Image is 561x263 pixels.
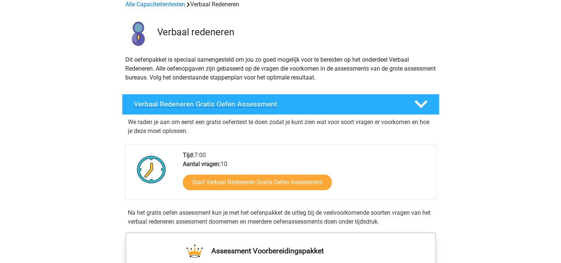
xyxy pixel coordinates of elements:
b: Tijd: [183,152,194,159]
img: Klok [133,151,170,188]
h3: Verbaal redeneren [157,26,433,38]
img: verbaal redeneren [122,18,154,49]
a: Start Verbaal Redeneren Gratis Oefen Assessment [183,175,332,190]
p: Dit oefenpakket is speciaal samengesteld om jou zo goed mogelijk voor te bereiden op het onderdee... [125,55,436,82]
h4: Verbaal Redeneren Gratis Oefen Assessment [134,100,402,108]
b: Aantal vragen: [183,160,221,168]
div: Na het gratis oefen assessment kun je met het oefenpakket de uitleg bij de veelvoorkomende soorte... [125,208,436,226]
a: Alle Capaciteitentesten [125,1,185,8]
a: Verbaal Redeneren Gratis Oefen Assessment [119,94,442,115]
div: 7:00 10 [177,151,436,199]
p: We raden je aan om eerst een gratis oefentest te doen zodat je kunt zien wat voor soort vragen er... [128,118,433,136]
